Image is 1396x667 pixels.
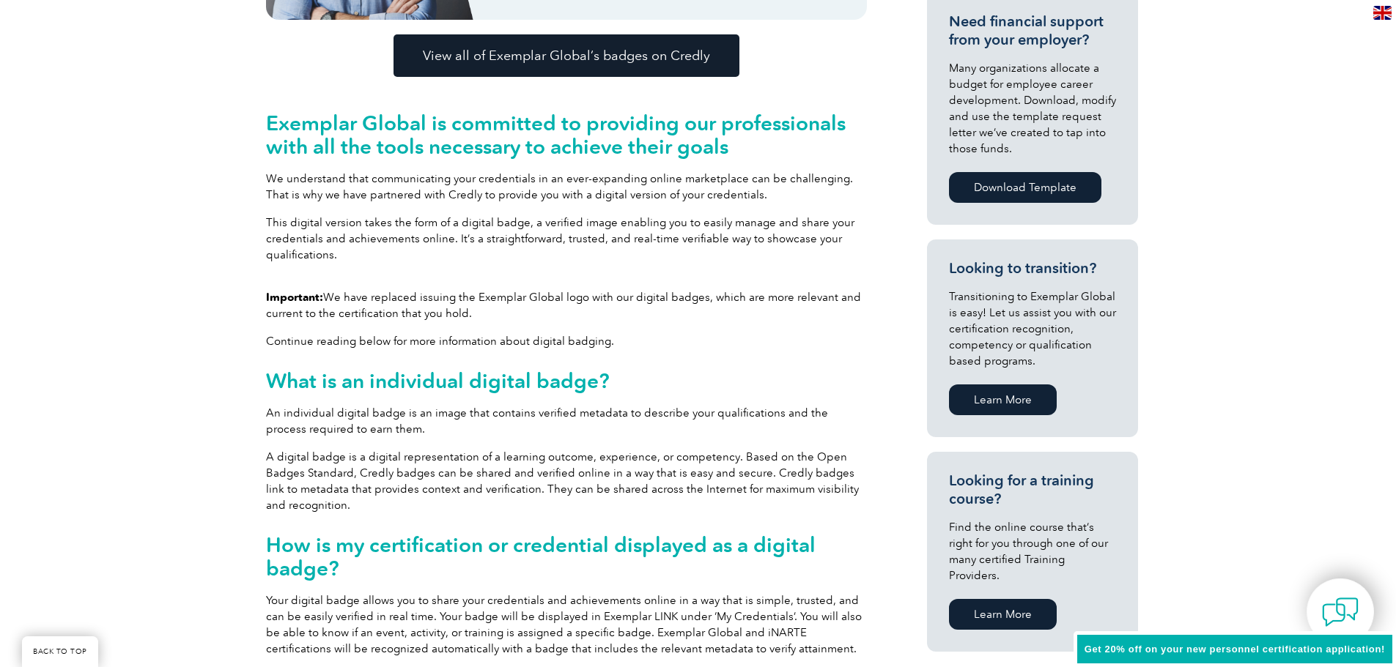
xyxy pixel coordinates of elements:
[949,259,1116,277] h3: Looking to transition?
[394,34,739,77] a: View all of Exemplar Global’s badges on Credly
[266,405,867,437] p: An individual digital badge is an image that contains verified metadata to describe your qualific...
[949,172,1101,203] a: Download Template
[266,291,323,304] strong: Important:
[423,49,710,62] span: View all of Exemplar Global’s badges on Credly
[266,215,867,263] p: This digital version takes the form of a digital badge, a verified image enabling you to easily m...
[266,289,867,321] p: We have replaced issuing the Exemplar Global logo with our digital badges, which are more relevan...
[266,449,867,513] p: A digital badge is a digital representation of a learning outcome, experience, or competency. Bas...
[949,12,1116,49] h3: Need financial support from your employer?
[949,472,1116,508] h3: Looking for a training course?
[949,288,1116,369] p: Transitioning to Exemplar Global is easy! Let us assist you with our certification recognition, c...
[266,333,867,349] p: Continue reading below for more information about digital badging.
[266,111,867,158] h2: Exemplar Global is committed to providing our professionals with all the tools necessary to achie...
[1085,644,1385,655] span: Get 20% off on your new personnel certification application!
[1373,6,1392,20] img: en
[266,592,867,657] p: Your digital badge allows you to share your credentials and achievements online in a way that is ...
[266,171,867,203] p: We understand that communicating your credentials in an ever-expanding online marketplace can be ...
[949,384,1057,415] a: Learn More
[22,636,98,667] a: BACK TO TOP
[266,369,867,392] h2: What is an individual digital badge?
[949,519,1116,584] p: Find the online course that’s right for you through one of our many certified Training Providers.
[1322,594,1359,630] img: contact-chat.png
[949,599,1057,630] a: Learn More
[949,60,1116,157] p: Many organizations allocate a budget for employee career development. Download, modify and use th...
[266,533,867,580] h2: How is my certification or credential displayed as a digital badge?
